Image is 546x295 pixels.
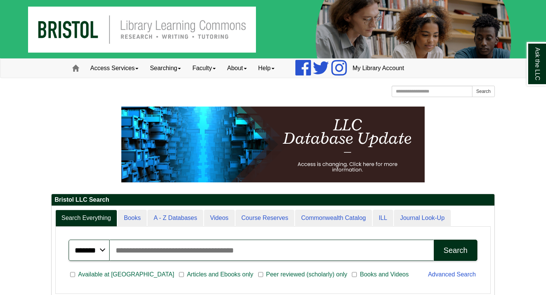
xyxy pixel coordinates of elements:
a: Journal Look-Up [394,210,450,227]
a: Help [253,59,280,78]
h2: Bristol LLC Search [52,194,494,206]
span: Available at [GEOGRAPHIC_DATA] [75,270,177,279]
span: Articles and Ebooks only [184,270,256,279]
input: Peer reviewed (scholarly) only [258,271,263,278]
a: Course Reserves [235,210,295,227]
a: Search Everything [55,210,117,227]
input: Books and Videos [352,271,357,278]
button: Search [434,240,477,261]
a: Faculty [187,59,221,78]
a: Videos [204,210,235,227]
a: Books [118,210,147,227]
a: About [221,59,253,78]
a: My Library Account [347,59,410,78]
a: Commonwealth Catalog [295,210,372,227]
a: Advanced Search [428,271,476,278]
input: Available at [GEOGRAPHIC_DATA] [70,271,75,278]
a: ILL [373,210,393,227]
span: Books and Videos [357,270,412,279]
img: HTML tutorial [121,107,425,182]
div: Search [444,246,468,255]
span: Peer reviewed (scholarly) only [263,270,350,279]
input: Articles and Ebooks only [179,271,184,278]
a: Searching [144,59,187,78]
a: Access Services [85,59,144,78]
button: Search [472,86,495,97]
a: A - Z Databases [147,210,203,227]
